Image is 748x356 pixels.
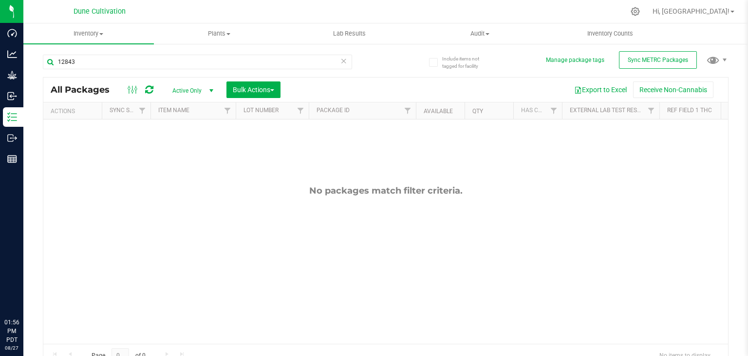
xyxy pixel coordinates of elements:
[23,29,154,38] span: Inventory
[7,28,17,38] inline-svg: Dashboard
[545,23,675,44] a: Inventory Counts
[633,81,713,98] button: Receive Non-Cannabis
[619,51,697,69] button: Sync METRC Packages
[442,55,491,70] span: Include items not tagged for facility
[317,107,350,114] a: Package ID
[7,91,17,101] inline-svg: Inbound
[629,7,641,16] div: Manage settings
[284,23,415,44] a: Lab Results
[10,278,39,307] iframe: Resource center
[233,86,274,94] span: Bulk Actions
[110,107,147,114] a: Sync Status
[546,56,604,64] button: Manage package tags
[570,107,646,114] a: External Lab Test Result
[226,81,280,98] button: Bulk Actions
[513,102,562,119] th: Has COA
[320,29,379,38] span: Lab Results
[7,154,17,164] inline-svg: Reports
[4,318,19,344] p: 01:56 PM PDT
[653,7,729,15] span: Hi, [GEOGRAPHIC_DATA]!
[667,107,712,114] a: Ref Field 1 THC
[154,29,284,38] span: Plants
[7,112,17,122] inline-svg: Inventory
[546,102,562,119] a: Filter
[340,55,347,67] span: Clear
[158,107,189,114] a: Item Name
[472,108,483,115] a: Qty
[643,102,659,119] a: Filter
[220,102,236,119] a: Filter
[574,29,646,38] span: Inventory Counts
[74,7,126,16] span: Dune Cultivation
[7,70,17,80] inline-svg: Grow
[415,29,544,38] span: Audit
[414,23,545,44] a: Audit
[43,55,352,69] input: Search Package ID, Item Name, SKU, Lot or Part Number...
[628,57,688,63] span: Sync METRC Packages
[7,133,17,143] inline-svg: Outbound
[43,185,728,196] div: No packages match filter criteria.
[7,49,17,59] inline-svg: Analytics
[424,108,453,115] a: Available
[400,102,416,119] a: Filter
[51,84,119,95] span: All Packages
[23,23,154,44] a: Inventory
[293,102,309,119] a: Filter
[243,107,279,114] a: Lot Number
[568,81,633,98] button: Export to Excel
[4,344,19,352] p: 08/27
[51,108,98,115] div: Actions
[154,23,284,44] a: Plants
[134,102,150,119] a: Filter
